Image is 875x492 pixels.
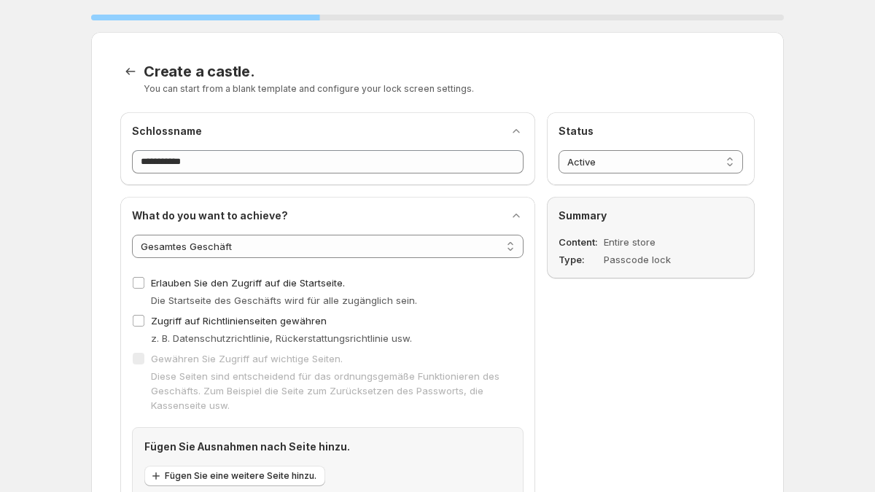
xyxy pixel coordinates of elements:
dd: Passcode lock [604,252,705,267]
span: Gewähren Sie Zugriff auf wichtige Seiten. [151,353,343,364]
span: Erlauben Sie den Zugriff auf die Startseite. [151,277,345,289]
h2: Fügen Sie Ausnahmen nach Seite hinzu. [144,440,511,454]
dt: Content: [559,235,601,249]
dt: Type: [559,252,601,267]
h2: What do you want to achieve? [132,208,288,223]
button: Fügen Sie eine weitere Seite hinzu. [144,466,325,486]
span: Die Startseite des Geschäfts wird für alle zugänglich sein. [151,294,417,306]
button: Back to templates [120,61,141,82]
h2: Summary [559,208,743,223]
dd: Entire store [604,235,705,249]
span: Create a castle. [144,63,255,80]
span: Fügen Sie eine weitere Seite hinzu. [165,470,316,482]
p: You can start from a blank template and configure your lock screen settings. [144,83,755,95]
h2: Schlossname [132,124,202,138]
h2: Status [559,124,743,138]
span: z. B. Datenschutzrichtlinie, Rückerstattungsrichtlinie usw. [151,332,412,344]
span: Zugriff auf Richtlinienseiten gewähren [151,315,327,327]
span: Diese Seiten sind entscheidend für das ordnungsgemäße Funktionieren des Geschäfts. Zum Beispiel d... [151,370,499,411]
